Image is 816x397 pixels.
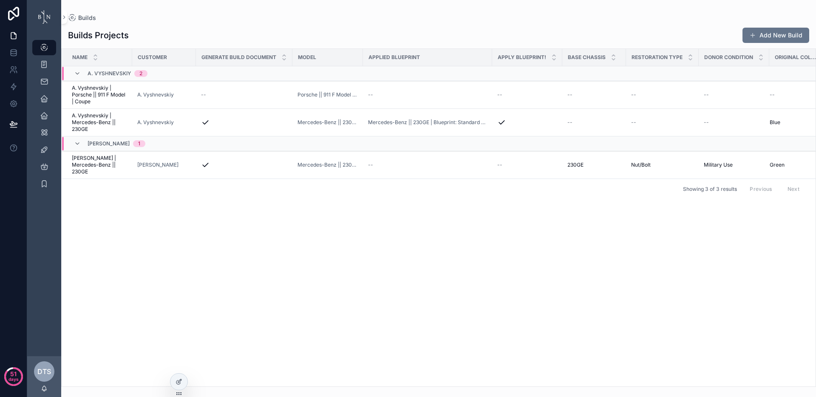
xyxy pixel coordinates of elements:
[567,119,572,126] span: --
[497,162,502,168] span: --
[368,162,487,168] a: --
[137,119,191,126] a: A. Vyshnevskiy
[368,91,373,98] span: --
[297,119,358,126] a: Mercedes-Benz || 230GE
[704,119,764,126] a: --
[567,91,572,98] span: --
[72,112,127,133] a: A. Vyshnevskiy | Mercedes-Benz || 230GE
[137,162,191,168] a: [PERSON_NAME]
[78,14,96,22] span: Builds
[497,91,557,98] a: --
[567,119,621,126] a: --
[631,162,651,168] span: Nut/Bolt
[72,54,88,61] span: Name
[368,119,487,126] a: Mercedes-Benz || 230GE | Blueprint: Standard Version
[770,119,780,126] span: Blue
[137,91,191,98] a: A. Vyshnevskiy
[72,155,127,175] a: [PERSON_NAME] | Mercedes-Benz || 230GE
[138,54,167,61] span: Customer
[704,162,733,168] span: Military Use
[88,70,131,77] span: A. Vyshnevskiy
[297,91,358,98] a: Porsche || 911 F Model | Coupe
[201,91,206,98] span: --
[137,162,178,168] a: [PERSON_NAME]
[10,370,17,378] p: 51
[72,85,127,105] a: A. Vyshnevskiy | Porsche || 911 F Model | Coupe
[683,186,737,193] span: Showing 3 of 3 results
[368,91,487,98] a: --
[704,91,709,98] span: --
[297,162,358,168] a: Mercedes-Benz || 230GE
[27,34,61,202] div: scrollable content
[770,91,775,98] span: --
[568,54,606,61] span: Base Chassis
[139,70,142,77] div: 2
[631,91,636,98] span: --
[8,373,19,385] p: days
[631,119,636,126] span: --
[37,366,51,377] span: DTS
[68,14,96,22] a: Builds
[298,54,316,61] span: Model
[38,10,51,24] img: App logo
[497,162,557,168] a: --
[704,119,709,126] span: --
[368,54,420,61] span: Applied Blueprint
[704,54,753,61] span: Donor Condition
[742,28,809,43] button: Add New Build
[498,54,546,61] span: Apply Blueprint!
[770,162,785,168] span: Green
[704,162,764,168] a: Military Use
[631,119,694,126] a: --
[201,91,287,98] a: --
[632,54,683,61] span: Restoration Type
[497,91,502,98] span: --
[201,54,276,61] span: Generate Build Document
[567,162,621,168] a: 230GE
[631,91,694,98] a: --
[138,140,140,147] div: 1
[631,162,694,168] a: Nut/Bolt
[368,162,373,168] span: --
[137,119,174,126] a: A. Vyshnevskiy
[567,162,584,168] span: 230GE
[704,91,764,98] a: --
[137,91,174,98] a: A. Vyshnevskiy
[567,91,621,98] a: --
[88,140,130,147] span: [PERSON_NAME]
[68,29,129,41] h1: Builds Projects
